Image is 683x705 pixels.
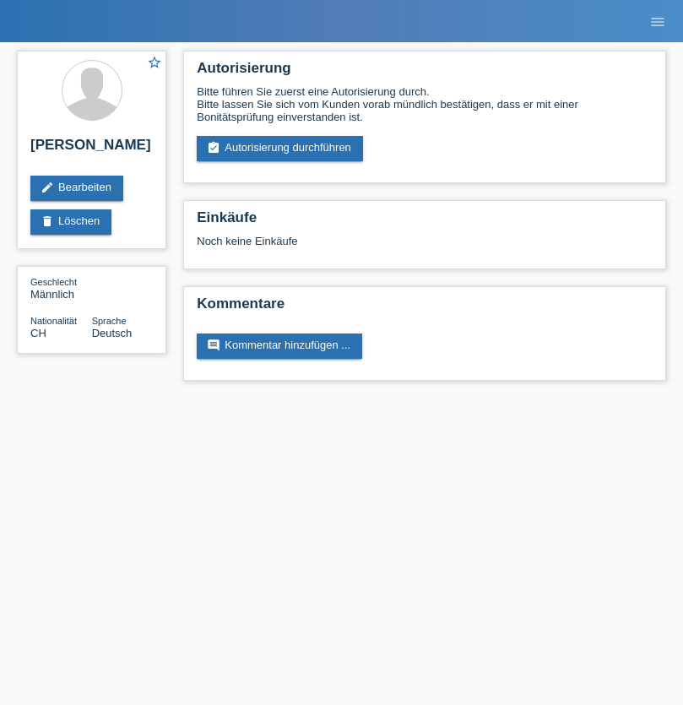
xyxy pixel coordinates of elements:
[92,316,127,326] span: Sprache
[30,316,77,326] span: Nationalität
[207,339,220,352] i: comment
[641,16,675,26] a: menu
[197,235,653,260] div: Noch keine Einkäufe
[30,176,123,201] a: editBearbeiten
[197,334,362,359] a: commentKommentar hinzufügen ...
[30,275,92,301] div: Männlich
[197,296,653,321] h2: Kommentare
[197,209,653,235] h2: Einkäufe
[197,136,363,161] a: assignment_turned_inAutorisierung durchführen
[41,181,54,194] i: edit
[197,60,653,85] h2: Autorisierung
[649,14,666,30] i: menu
[30,209,111,235] a: deleteLöschen
[147,55,162,73] a: star_border
[197,85,653,123] div: Bitte führen Sie zuerst eine Autorisierung durch. Bitte lassen Sie sich vom Kunden vorab mündlich...
[92,327,133,339] span: Deutsch
[41,214,54,228] i: delete
[30,137,153,162] h2: [PERSON_NAME]
[147,55,162,70] i: star_border
[207,141,220,155] i: assignment_turned_in
[30,327,46,339] span: Schweiz
[30,277,77,287] span: Geschlecht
